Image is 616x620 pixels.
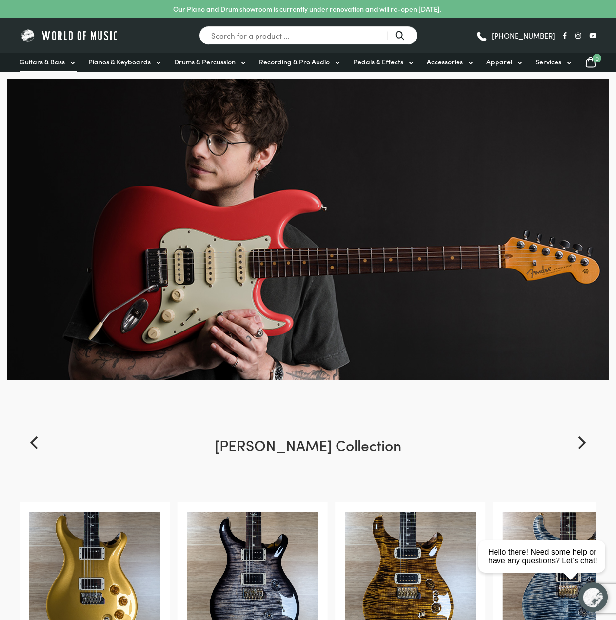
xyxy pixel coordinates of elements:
[486,57,512,67] span: Apparel
[492,32,555,39] span: [PHONE_NUMBER]
[88,57,151,67] span: Pianos & Keyboards
[476,28,555,43] a: [PHONE_NUMBER]
[24,433,46,454] button: Previous
[427,57,463,67] span: Accessories
[353,57,403,67] span: Pedals & Effects
[570,433,592,454] button: Next
[199,26,417,45] input: Search for a product ...
[173,4,441,14] p: Our Piano and Drum showroom is currently under renovation and will re-open [DATE].
[593,54,601,62] span: 0
[475,513,616,620] iframe: Chat with our support team
[20,28,119,43] img: World of Music
[7,79,609,380] img: Fender-Ultraluxe-Hero
[259,57,330,67] span: Recording & Pro Audio
[20,434,596,502] h2: [PERSON_NAME] Collection
[174,57,236,67] span: Drums & Percussion
[536,57,561,67] span: Services
[20,57,65,67] span: Guitars & Bass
